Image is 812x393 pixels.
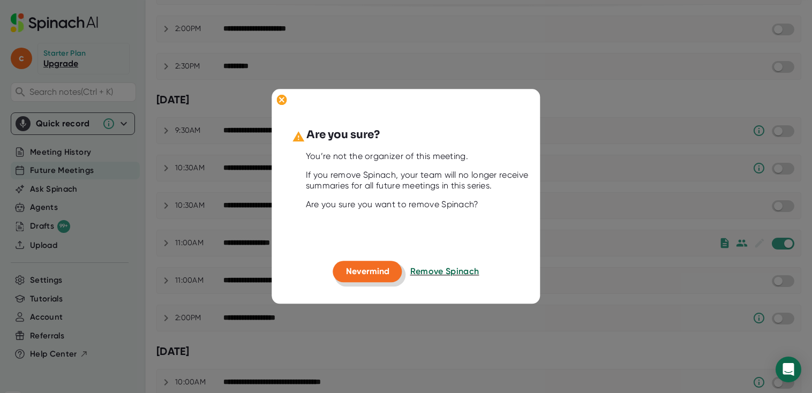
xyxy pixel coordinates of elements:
span: Remove Spinach [410,266,479,276]
div: If you remove Spinach, your team will no longer receive summaries for all future meetings in this... [306,170,533,191]
div: Open Intercom Messenger [776,357,801,382]
button: Nevermind [333,261,402,282]
div: You’re not the organizer of this meeting. [306,151,533,162]
div: Are you sure you want to remove Spinach? [306,199,533,210]
span: Nevermind [346,266,389,276]
button: Remove Spinach [410,261,479,282]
